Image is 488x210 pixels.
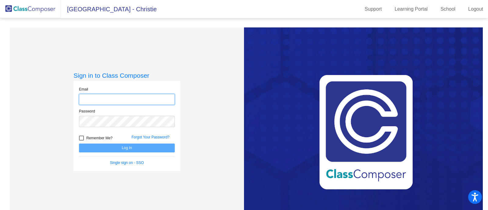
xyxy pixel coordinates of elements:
[436,4,460,14] a: School
[463,4,488,14] a: Logout
[79,87,88,92] label: Email
[131,135,170,139] a: Forgot Your Password?
[110,161,144,165] a: Single sign on - SSO
[61,4,157,14] span: [GEOGRAPHIC_DATA] - Christie
[79,144,175,152] button: Log In
[74,72,180,79] h3: Sign in to Class Composer
[86,134,113,142] span: Remember Me?
[360,4,387,14] a: Support
[390,4,433,14] a: Learning Portal
[79,109,95,114] label: Password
